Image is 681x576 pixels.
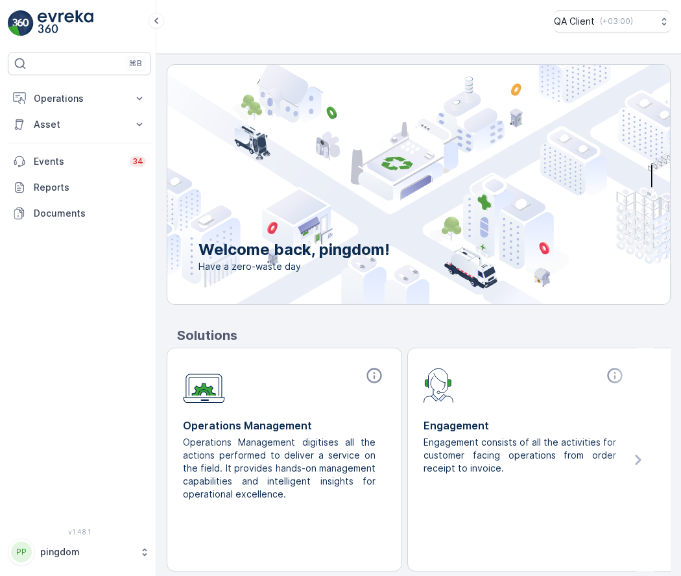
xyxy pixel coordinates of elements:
a: Documents [8,200,151,226]
p: Engagement consists of all the activities for customer facing operations from order receipt to in... [424,436,616,475]
img: module-icon [183,366,225,403]
img: city illustration [109,65,670,304]
p: Operations Management digitises all the actions performed to deliver a service on the field. It p... [183,436,376,501]
button: QA Client(+03:00) [554,10,671,32]
p: Operations Management [183,418,386,433]
img: logo [8,10,34,36]
p: 34 [132,156,143,167]
p: Solutions [177,326,671,345]
p: Asset [34,118,125,131]
button: Operations [8,86,151,112]
p: ⌘B [129,58,142,69]
p: Events [34,155,122,168]
img: module-icon [424,366,454,403]
p: Engagement [424,418,627,433]
p: Operations [34,92,125,105]
p: Welcome back, pingdom! [198,239,390,260]
p: QA Client [554,15,595,28]
button: Asset [8,112,151,138]
span: v 1.48.1 [8,528,151,536]
div: PP [11,542,32,562]
img: logo_light-DOdMpM7g.png [38,10,93,36]
p: Reports [34,181,146,194]
p: pingdom [40,546,133,558]
a: Events34 [8,149,151,174]
span: Have a zero-waste day [198,260,390,273]
a: Reports [8,174,151,200]
p: Documents [34,207,146,220]
p: ( +03:00 ) [600,16,633,27]
button: PPpingdom [8,538,151,566]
